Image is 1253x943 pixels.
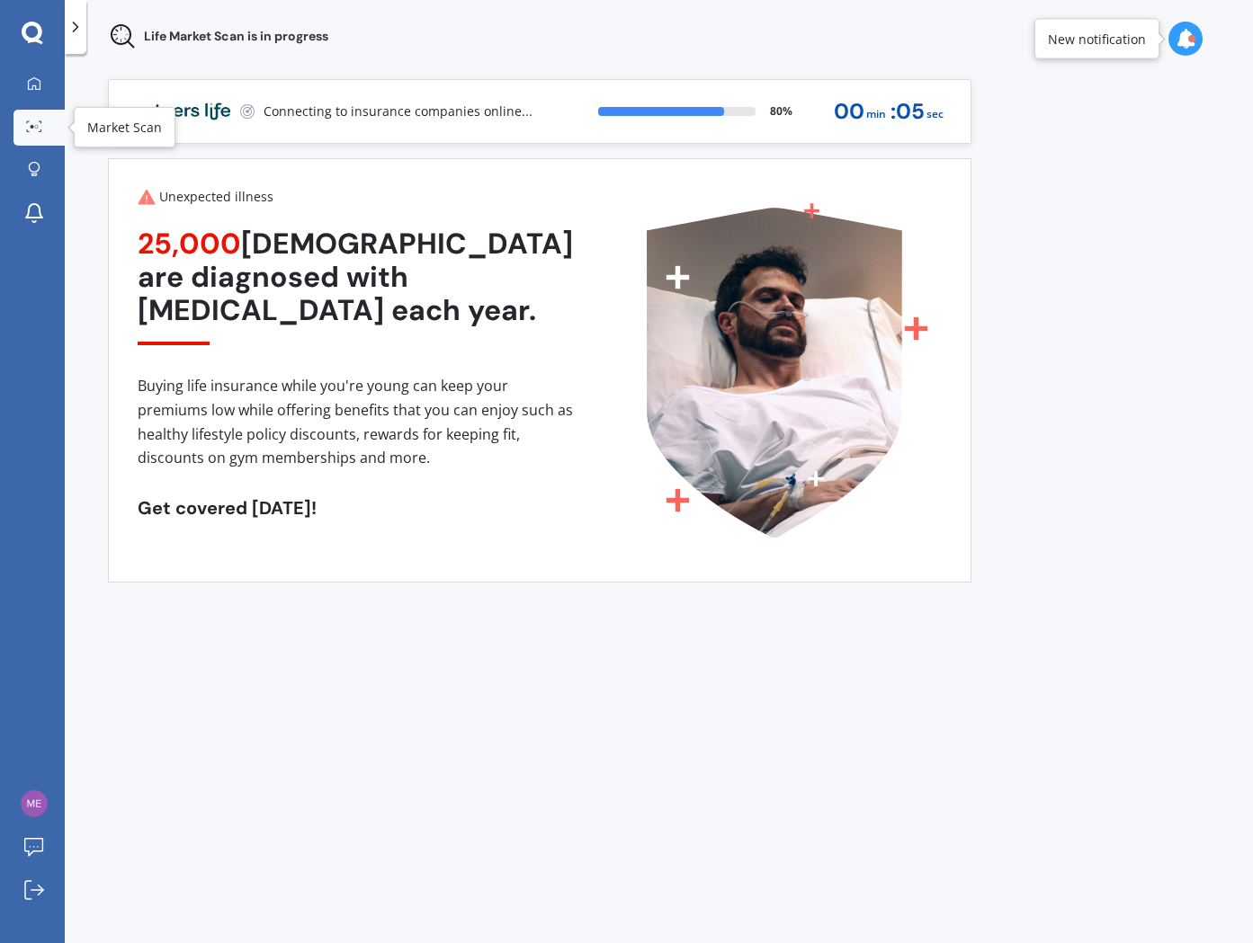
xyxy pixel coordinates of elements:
div: Life Market Scan is in progress [108,22,328,50]
div: Market Scan [87,119,162,137]
img: Logo_2 [123,96,231,128]
div: Buying life insurance while you're young can keep your premiums low while offering benefits that ... [138,374,573,469]
img: 521a4e3e007fd485c3dab5897d95e98a [21,790,48,817]
span: min [866,102,886,127]
div: New notification [1048,30,1146,48]
div: [DEMOGRAPHIC_DATA] are diagnosed with [MEDICAL_DATA] each year. [138,227,573,345]
img: unexpected illness [573,188,954,555]
div: Unexpected illness [138,188,573,206]
span: 80 % [770,102,792,120]
span: : 05 [891,100,925,124]
span: Get covered [DATE]! [138,496,317,520]
p: Connecting to insurance companies online... [264,102,533,120]
span: sec [926,102,944,127]
span: 00 [834,100,864,124]
span: 25,000 [138,225,241,262]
